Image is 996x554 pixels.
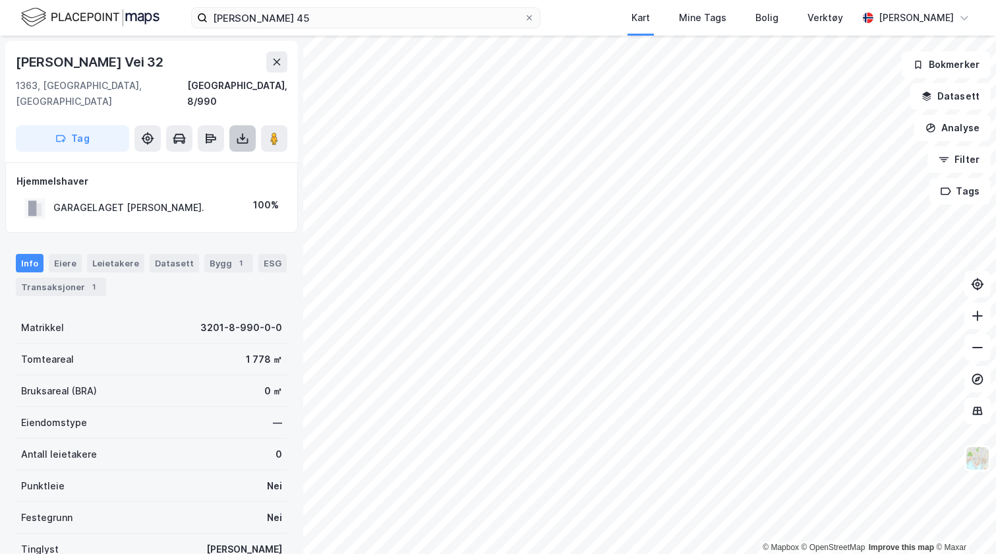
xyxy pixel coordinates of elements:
input: Søk på adresse, matrikkel, gårdeiere, leietakere eller personer [208,8,524,28]
div: Bygg [204,254,253,272]
div: 1 [235,257,248,270]
div: Nei [267,478,282,494]
div: [GEOGRAPHIC_DATA], 8/990 [187,78,287,109]
div: Eiendomstype [21,415,87,431]
div: [PERSON_NAME] Vei 32 [16,51,166,73]
div: Punktleie [21,478,65,494]
div: Matrikkel [21,320,64,336]
button: Bokmerker [902,51,991,78]
div: Nei [267,510,282,526]
button: Filter [927,146,991,173]
button: Analyse [914,115,991,141]
div: Hjemmelshaver [16,173,287,189]
img: logo.f888ab2527a4732fd821a326f86c7f29.svg [21,6,160,29]
div: Eiere [49,254,82,272]
div: 1 [88,280,101,293]
img: Z [965,446,990,471]
div: Antall leietakere [21,446,97,462]
div: Tomteareal [21,352,74,367]
div: 1 778 ㎡ [246,352,282,367]
div: GARAGELAGET [PERSON_NAME]. [53,200,204,216]
div: ESG [258,254,287,272]
div: Festegrunn [21,510,73,526]
div: Datasett [150,254,199,272]
div: 3201-8-990-0-0 [200,320,282,336]
div: Kart [631,10,650,26]
div: Bolig [755,10,778,26]
div: 0 [276,446,282,462]
div: Verktøy [807,10,843,26]
div: Leietakere [87,254,144,272]
a: Mapbox [763,543,799,552]
div: Transaksjoner [16,278,106,296]
div: 100% [253,197,279,213]
iframe: Chat Widget [930,491,996,554]
button: Tags [929,178,991,204]
div: 1363, [GEOGRAPHIC_DATA], [GEOGRAPHIC_DATA] [16,78,187,109]
div: Mine Tags [679,10,726,26]
div: Bruksareal (BRA) [21,383,97,399]
button: Datasett [910,83,991,109]
div: Kontrollprogram for chat [930,491,996,554]
div: [PERSON_NAME] [879,10,954,26]
button: Tag [16,125,129,152]
a: OpenStreetMap [802,543,865,552]
div: — [273,415,282,431]
a: Improve this map [869,543,934,552]
div: 0 ㎡ [264,383,282,399]
div: Info [16,254,44,272]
